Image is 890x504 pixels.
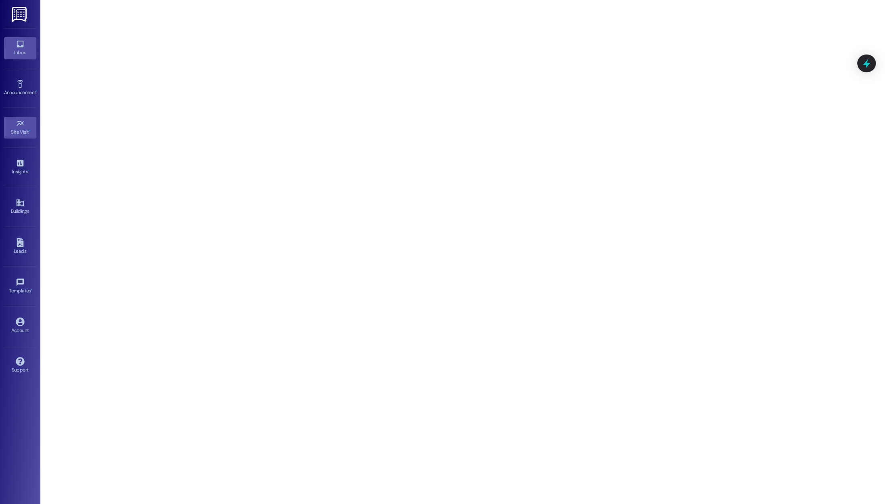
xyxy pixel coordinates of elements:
a: Site Visit • [4,117,36,139]
span: • [28,168,29,173]
a: Templates • [4,275,36,297]
img: ResiDesk Logo [12,7,28,22]
span: • [29,128,30,134]
a: Leads [4,236,36,258]
a: Account [4,315,36,337]
a: Inbox [4,37,36,59]
span: • [31,287,32,292]
a: Support [4,355,36,376]
a: Buildings [4,196,36,218]
span: • [36,88,37,94]
a: Insights • [4,156,36,178]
